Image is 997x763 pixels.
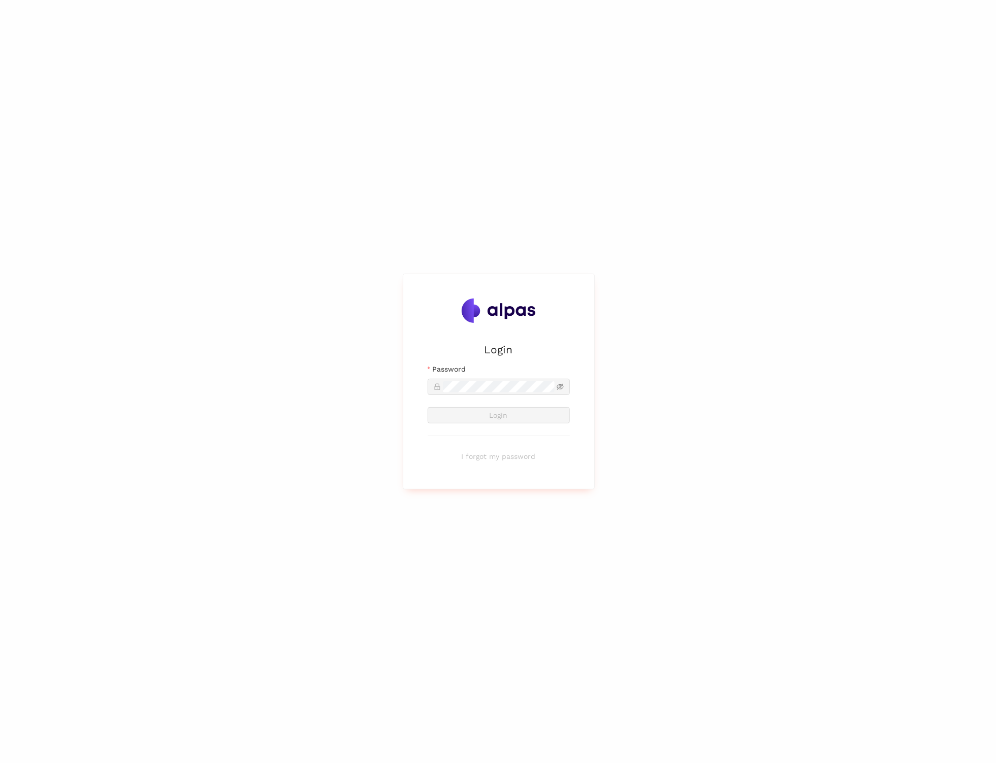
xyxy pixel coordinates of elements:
label: Password [428,363,466,375]
input: Password [443,381,555,392]
img: Alpas.ai Logo [462,298,536,323]
span: lock [434,383,441,390]
button: Login [428,407,570,423]
button: I forgot my password [428,448,570,465]
span: eye-invisible [557,383,564,390]
h2: Login [428,341,570,358]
